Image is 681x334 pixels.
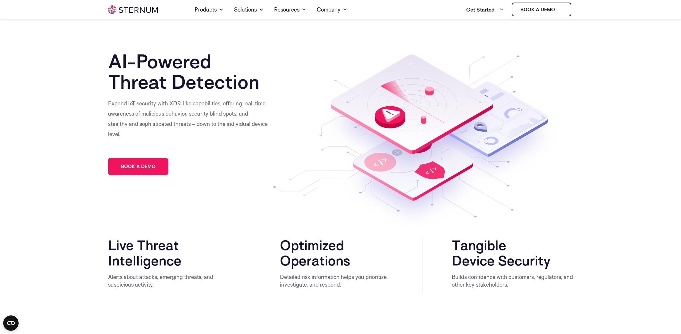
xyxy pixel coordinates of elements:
[273,51,562,231] img: Threat Detection
[558,7,563,12] img: sternum iot
[3,315,19,331] button: Open CMP widget
[280,273,394,289] p: Detailed risk information helps you prioritize, investigate, and respond.
[452,237,573,268] h2: Tangible Device Security
[317,1,348,19] a: Company
[108,98,268,139] p: Expand IoT security with XDR-like capabilities, offering real-time awareness of malicious behavio...
[280,237,394,268] h2: Optimized Operations
[121,164,156,169] span: Book a demo
[108,51,294,92] h1: AI-Powered Threat Detection
[512,3,571,16] a: Book a demo
[452,273,573,289] p: Builds confidence with customers, regulators, and other key stakeholders.
[195,1,224,19] a: Products
[274,1,307,19] a: Resources
[234,1,264,19] a: Solutions
[108,237,222,268] h2: Live Threat Intelligence
[108,273,222,289] p: Alerts about attacks, emerging threats, and suspicious activity.
[466,3,504,16] a: Get Started
[108,5,158,14] img: sternum iot
[108,158,168,175] a: Book a demo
